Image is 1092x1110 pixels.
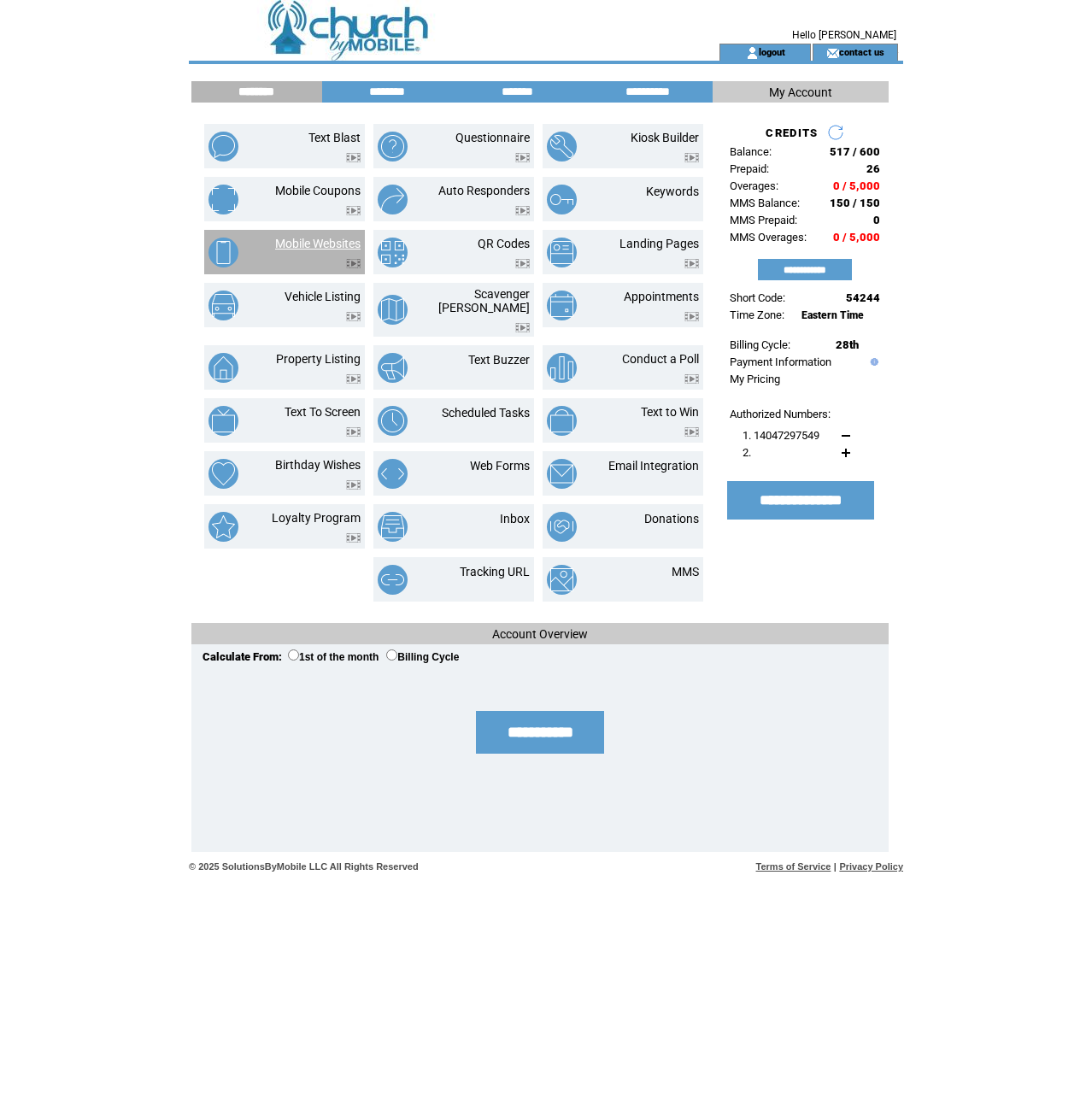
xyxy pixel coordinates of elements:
[346,312,361,321] img: video.png
[438,287,530,314] a: Scavenger [PERSON_NAME]
[730,197,800,209] span: MMS Balance:
[826,46,839,60] img: contact_us_icon.gif
[378,295,408,325] img: scavenger-hunt.png
[873,214,880,226] span: 0
[766,126,818,139] span: CREDITS
[203,650,282,663] span: Calculate From:
[346,427,361,437] img: video.png
[189,861,419,872] span: © 2025 SolutionsByMobile LLC All Rights Reserved
[378,353,408,383] img: text-buzzer.png
[288,649,299,661] input: 1st of the month
[866,162,880,175] span: 26
[846,291,880,304] span: 54244
[759,46,785,57] a: logout
[730,291,785,304] span: Short Code:
[830,145,880,158] span: 517 / 600
[547,291,577,320] img: appointments.png
[470,459,530,473] a: Web Forms
[684,153,699,162] img: video.png
[378,132,408,162] img: questionnaire.png
[515,323,530,332] img: video.png
[730,231,807,244] span: MMS Overages:
[743,446,751,459] span: 2.
[492,627,588,641] span: Account Overview
[839,861,903,872] a: Privacy Policy
[730,308,784,321] span: Time Zone:
[346,153,361,162] img: video.png
[438,184,530,197] a: Auto Responders
[386,651,459,663] label: Billing Cycle
[547,132,577,162] img: kiosk-builder.png
[730,373,780,385] a: My Pricing
[478,237,530,250] a: QR Codes
[622,352,699,366] a: Conduct a Poll
[308,131,361,144] a: Text Blast
[378,512,408,542] img: inbox.png
[346,533,361,543] img: video.png
[208,132,238,162] img: text-blast.png
[756,861,831,872] a: Terms of Service
[275,237,361,250] a: Mobile Websites
[346,259,361,268] img: video.png
[833,179,880,192] span: 0 / 5,000
[730,162,769,175] span: Prepaid:
[730,338,790,351] span: Billing Cycle:
[500,512,530,526] a: Inbox
[743,429,819,442] span: 1. 14047297549
[684,374,699,384] img: video.png
[285,290,361,303] a: Vehicle Listing
[769,85,832,99] span: My Account
[672,565,699,578] a: MMS
[547,353,577,383] img: conduct-a-poll.png
[386,649,397,661] input: Billing Cycle
[801,309,864,321] span: Eastern Time
[346,206,361,215] img: video.png
[346,480,361,490] img: video.png
[208,406,238,436] img: text-to-screen.png
[644,512,699,526] a: Donations
[730,214,797,226] span: MMS Prepaid:
[378,459,408,489] img: web-forms.png
[730,355,831,368] a: Payment Information
[378,185,408,214] img: auto-responders.png
[547,406,577,436] img: text-to-win.png
[378,238,408,267] img: qr-codes.png
[684,312,699,321] img: video.png
[288,651,379,663] label: 1st of the month
[208,353,238,383] img: property-listing.png
[631,131,699,144] a: Kiosk Builder
[460,565,530,578] a: Tracking URL
[455,131,530,144] a: Questionnaire
[346,374,361,384] img: video.png
[272,511,361,525] a: Loyalty Program
[730,145,772,158] span: Balance:
[730,408,831,420] span: Authorized Numbers:
[547,238,577,267] img: landing-pages.png
[275,458,361,472] a: Birthday Wishes
[547,459,577,489] img: email-integration.png
[208,291,238,320] img: vehicle-listing.png
[208,238,238,267] img: mobile-websites.png
[208,512,238,542] img: loyalty-program.png
[839,46,884,57] a: contact us
[378,406,408,436] img: scheduled-tasks.png
[208,459,238,489] img: birthday-wishes.png
[547,512,577,542] img: donations.png
[619,237,699,250] a: Landing Pages
[515,259,530,268] img: video.png
[468,353,530,367] a: Text Buzzer
[515,206,530,215] img: video.png
[624,290,699,303] a: Appointments
[746,46,759,60] img: account_icon.gif
[792,29,896,41] span: Hello [PERSON_NAME]
[608,459,699,473] a: Email Integration
[830,197,880,209] span: 150 / 150
[547,185,577,214] img: keywords.png
[378,565,408,595] img: tracking-url.png
[515,153,530,162] img: video.png
[833,231,880,244] span: 0 / 5,000
[684,427,699,437] img: video.png
[866,358,878,366] img: help.gif
[276,352,361,366] a: Property Listing
[547,565,577,595] img: mms.png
